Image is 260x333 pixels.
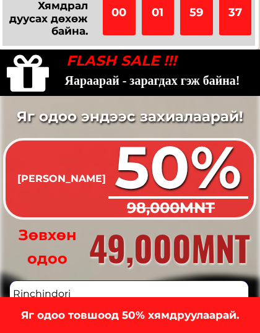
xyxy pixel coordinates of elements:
span: 50% [115,131,241,203]
input: нэр [10,281,248,306]
h3: 49,000MNT [74,220,250,275]
span: [PERSON_NAME] [17,173,106,184]
h3: 98,000MNT [127,196,240,220]
h3: FLASH SALE !!! [66,50,190,72]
